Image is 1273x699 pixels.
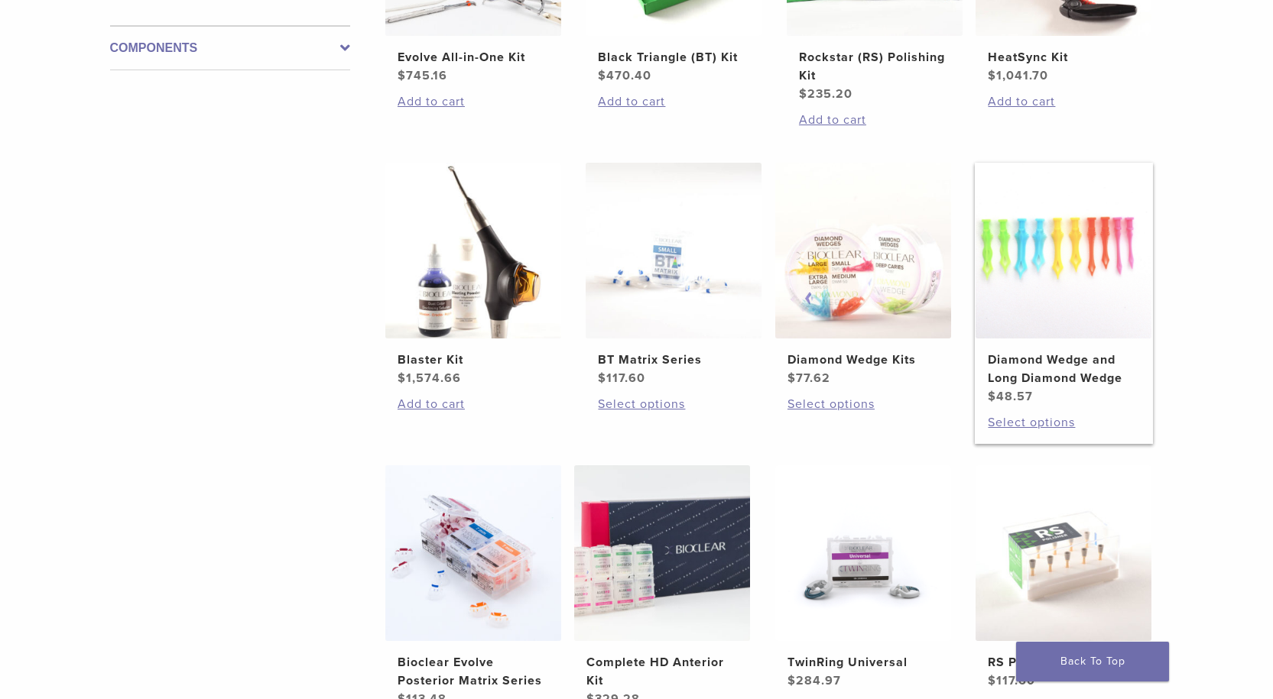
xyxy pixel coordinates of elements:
a: TwinRing UniversalTwinRing Universal $284.97 [775,465,953,690]
bdi: 117.60 [988,673,1035,688]
h2: HeatSync Kit [988,48,1139,66]
img: Diamond Wedge Kits [775,163,951,338]
a: Add to cart: “Black Triangle (BT) Kit” [598,92,749,111]
bdi: 235.20 [799,86,852,102]
label: Components [110,39,350,57]
bdi: 470.40 [598,68,651,83]
img: Blaster Kit [385,163,561,338]
span: $ [788,371,796,386]
a: Add to cart: “Rockstar (RS) Polishing Kit” [799,111,950,129]
a: BT Matrix SeriesBT Matrix Series $117.60 [585,163,763,387]
img: Bioclear Evolve Posterior Matrix Series [385,465,561,641]
img: Diamond Wedge and Long Diamond Wedge [976,163,1151,338]
h2: Diamond Wedge and Long Diamond Wedge [988,351,1139,387]
span: $ [988,68,996,83]
h2: Black Triangle (BT) Kit [598,48,749,66]
img: RS Polisher [976,465,1151,641]
a: Select options for “BT Matrix Series” [598,395,749,413]
h2: BT Matrix Series [598,351,749,369]
h2: TwinRing Universal [788,653,939,671]
span: $ [799,86,807,102]
bdi: 77.62 [788,371,830,386]
span: $ [398,371,406,386]
a: Diamond Wedge and Long Diamond WedgeDiamond Wedge and Long Diamond Wedge $48.57 [975,163,1153,406]
bdi: 745.16 [398,68,447,83]
h2: RS Polisher [988,653,1139,671]
bdi: 117.60 [598,371,645,386]
a: Select options for “Diamond Wedge Kits” [788,395,939,413]
a: Diamond Wedge KitsDiamond Wedge Kits $77.62 [775,163,953,387]
img: BT Matrix Series [586,163,762,338]
bdi: 284.97 [788,673,841,688]
h2: Diamond Wedge Kits [788,351,939,369]
h2: Rockstar (RS) Polishing Kit [799,48,950,85]
bdi: 48.57 [988,389,1033,404]
bdi: 1,574.66 [398,371,461,386]
h2: Blaster Kit [398,351,549,369]
a: Back To Top [1016,642,1169,681]
span: $ [598,68,606,83]
span: $ [988,389,996,404]
h2: Bioclear Evolve Posterior Matrix Series [398,653,549,690]
bdi: 1,041.70 [988,68,1048,83]
a: Add to cart: “Blaster Kit” [398,395,549,413]
span: $ [788,673,796,688]
a: Add to cart: “Evolve All-in-One Kit” [398,92,549,111]
h2: Evolve All-in-One Kit [398,48,549,66]
img: TwinRing Universal [775,465,951,641]
a: Add to cart: “HeatSync Kit” [988,92,1139,111]
a: RS PolisherRS Polisher $117.60 [975,465,1153,690]
a: Select options for “Diamond Wedge and Long Diamond Wedge” [988,413,1139,432]
h2: Complete HD Anterior Kit [586,653,738,690]
span: $ [598,371,606,386]
span: $ [398,68,406,83]
span: $ [988,673,996,688]
img: Complete HD Anterior Kit [574,465,750,641]
a: Blaster KitBlaster Kit $1,574.66 [385,163,563,387]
